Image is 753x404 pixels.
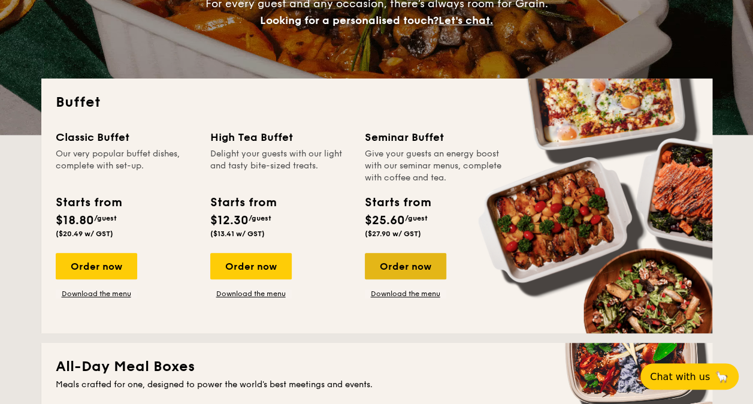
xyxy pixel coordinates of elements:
[249,214,271,222] span: /guest
[260,14,439,27] span: Looking for a personalised touch?
[650,371,710,382] span: Chat with us
[365,253,446,279] div: Order now
[210,230,265,238] span: ($13.41 w/ GST)
[365,148,505,184] div: Give your guests an energy boost with our seminar menus, complete with coffee and tea.
[56,253,137,279] div: Order now
[715,370,729,384] span: 🦙
[56,357,698,376] h2: All-Day Meal Boxes
[365,194,430,212] div: Starts from
[210,253,292,279] div: Order now
[210,213,249,228] span: $12.30
[210,194,276,212] div: Starts from
[365,289,446,299] a: Download the menu
[210,129,350,146] div: High Tea Buffet
[210,148,350,184] div: Delight your guests with our light and tasty bite-sized treats.
[56,213,94,228] span: $18.80
[365,129,505,146] div: Seminar Buffet
[365,230,421,238] span: ($27.90 w/ GST)
[56,93,698,112] h2: Buffet
[56,230,113,238] span: ($20.49 w/ GST)
[56,148,196,184] div: Our very popular buffet dishes, complete with set-up.
[365,213,405,228] span: $25.60
[94,214,117,222] span: /guest
[640,363,739,390] button: Chat with us🦙
[210,289,292,299] a: Download the menu
[439,14,493,27] span: Let's chat.
[56,129,196,146] div: Classic Buffet
[56,379,698,391] div: Meals crafted for one, designed to power the world's best meetings and events.
[56,289,137,299] a: Download the menu
[56,194,121,212] div: Starts from
[405,214,428,222] span: /guest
